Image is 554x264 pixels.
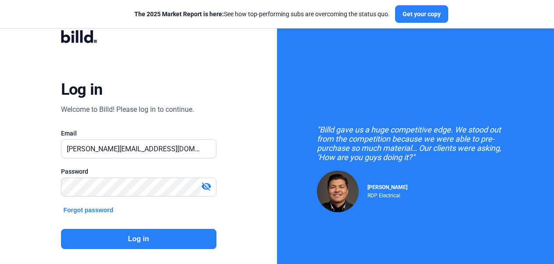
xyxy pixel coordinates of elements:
div: Log in [61,80,103,99]
div: Welcome to Billd! Please log in to continue. [61,104,194,115]
button: Forgot password [61,205,116,215]
button: Get your copy [395,5,448,23]
button: Log in [61,229,216,249]
span: The 2025 Market Report is here: [134,11,224,18]
div: Password [61,167,216,176]
div: "Billd gave us a huge competitive edge. We stood out from the competition because we were able to... [317,125,514,162]
mat-icon: visibility_off [201,181,212,192]
div: Email [61,129,216,138]
img: Raul Pacheco [317,171,359,212]
span: [PERSON_NAME] [367,184,407,190]
div: See how top-performing subs are overcoming the status quo. [134,10,390,18]
div: RDP Electrical [367,190,407,199]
